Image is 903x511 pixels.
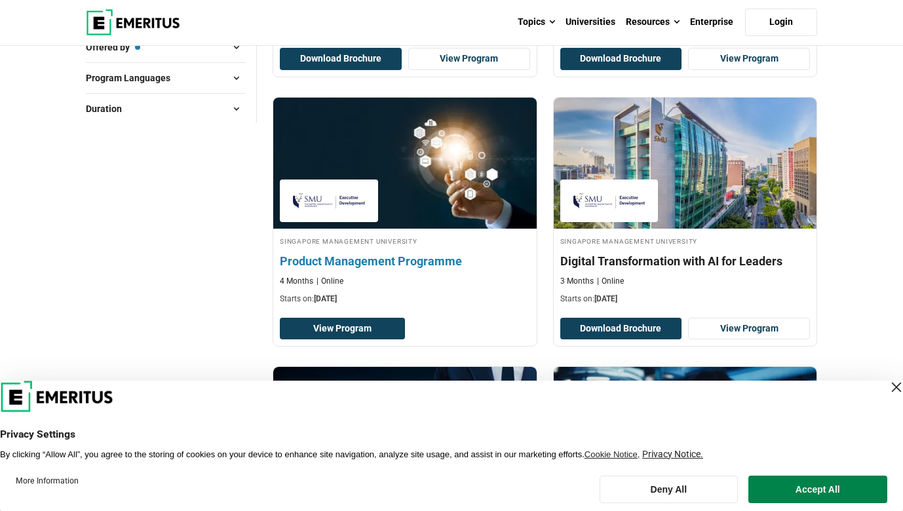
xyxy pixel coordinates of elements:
p: Starts on: [560,293,811,305]
p: 4 Months [280,276,313,287]
p: Starts on: [280,293,530,305]
a: View Program [280,318,405,340]
a: View Program [688,318,810,340]
img: Digital Transformation with AI for Leaders | Online Digital Transformation Course [554,98,817,229]
a: Digital Transformation Course by Singapore Management University - September 30, 2025 Singapore M... [554,98,817,311]
span: Offered by [86,40,140,54]
span: Program Languages [86,71,181,85]
p: Online [317,276,343,287]
img: Singapore Management University [286,186,372,216]
a: Product Design and Innovation Course by Singapore Management University - September 30, 2025 Sing... [273,98,537,311]
span: [DATE] [594,294,617,303]
h4: Singapore Management University [280,235,530,246]
button: Download Brochure [560,48,682,70]
button: Download Brochure [280,48,402,70]
h4: Product Management Programme [280,253,530,269]
a: View Program [688,48,810,70]
a: Login [745,9,817,36]
a: View Program [408,48,530,70]
button: Download Brochure [560,318,682,340]
p: Online [597,276,624,287]
span: Duration [86,102,132,116]
button: Offered by [86,37,246,57]
h4: Singapore Management University [560,235,811,246]
span: [DATE] [314,294,337,303]
img: Singapore Management University [567,186,652,216]
button: Duration [86,99,246,119]
p: 3 Months [560,276,594,287]
button: Program Languages [86,68,246,88]
img: Strategic Leadership with AI and ML | Online AI and Machine Learning Course [554,367,817,498]
h4: Digital Transformation with AI for Leaders [560,253,811,269]
img: Strategic Leadership with AI and ML | Online Leadership Course [273,367,537,498]
img: Product Management Programme | Online Product Design and Innovation Course [260,91,550,235]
